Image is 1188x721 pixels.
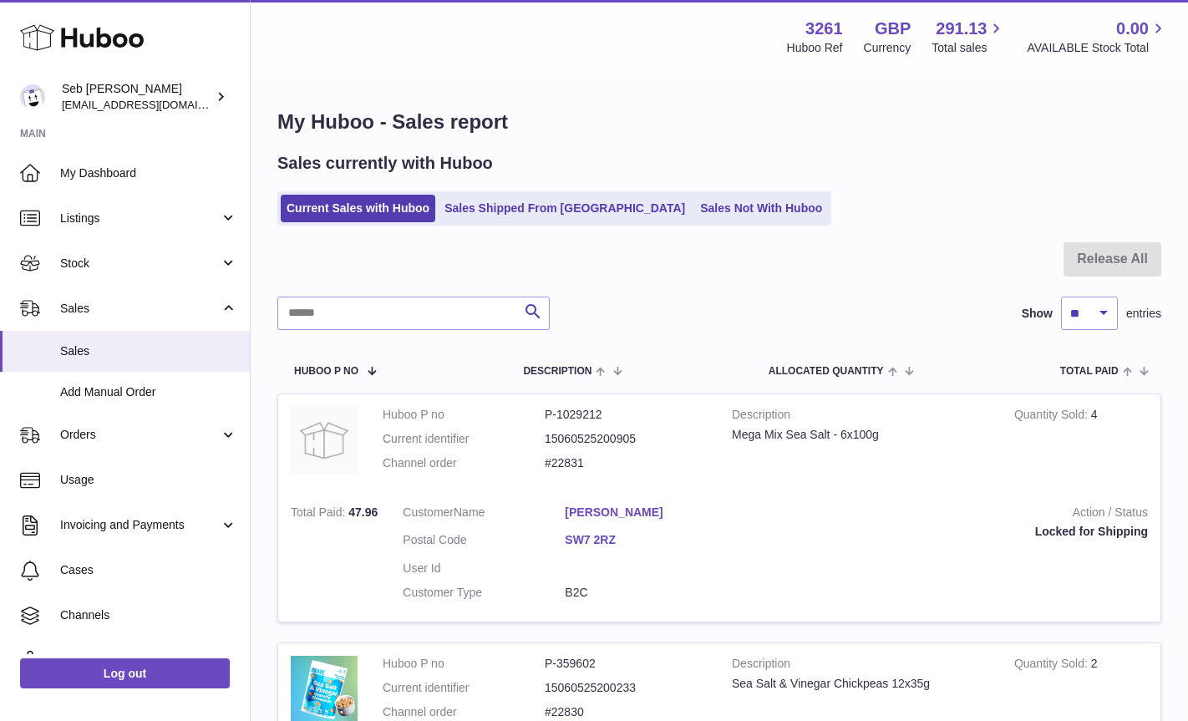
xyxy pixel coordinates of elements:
[20,658,230,688] a: Log out
[1014,408,1091,425] strong: Quantity Sold
[348,505,378,519] span: 47.96
[1060,366,1119,377] span: Total paid
[752,505,1148,525] strong: Action / Status
[383,704,545,720] dt: Channel order
[932,18,1006,56] a: 291.13 Total sales
[60,607,237,623] span: Channels
[936,18,987,40] span: 291.13
[403,561,565,576] dt: User Id
[1002,394,1160,492] td: 4
[1027,40,1168,56] span: AVAILABLE Stock Total
[752,524,1148,540] div: Locked for Shipping
[383,407,545,423] dt: Huboo P no
[60,165,237,181] span: My Dashboard
[291,407,358,474] img: no-photo.jpg
[281,195,435,222] a: Current Sales with Huboo
[439,195,691,222] a: Sales Shipped From [GEOGRAPHIC_DATA]
[291,505,348,523] strong: Total Paid
[60,562,237,578] span: Cases
[787,40,843,56] div: Huboo Ref
[864,40,911,56] div: Currency
[60,472,237,488] span: Usage
[545,455,707,471] dd: #22831
[523,366,591,377] span: Description
[545,407,707,423] dd: P-1029212
[1126,306,1161,322] span: entries
[403,585,565,601] dt: Customer Type
[732,407,989,427] strong: Description
[60,427,220,443] span: Orders
[60,384,237,400] span: Add Manual Order
[62,98,246,111] span: [EMAIL_ADDRESS][DOMAIN_NAME]
[383,455,545,471] dt: Channel order
[60,517,220,533] span: Invoicing and Payments
[732,656,989,676] strong: Description
[565,532,727,548] a: SW7 2RZ
[732,676,989,692] div: Sea Salt & Vinegar Chickpeas 12x35g
[545,431,707,447] dd: 15060525200905
[932,40,1006,56] span: Total sales
[383,431,545,447] dt: Current identifier
[403,505,454,519] span: Customer
[875,18,911,40] strong: GBP
[769,366,884,377] span: ALLOCATED Quantity
[60,211,220,226] span: Listings
[277,152,493,175] h2: Sales currently with Huboo
[545,680,707,696] dd: 15060525200233
[694,195,828,222] a: Sales Not With Huboo
[383,680,545,696] dt: Current identifier
[383,656,545,672] dt: Huboo P no
[805,18,843,40] strong: 3261
[545,656,707,672] dd: P-359602
[545,704,707,720] dd: #22830
[403,532,565,552] dt: Postal Code
[62,81,212,113] div: Seb [PERSON_NAME]
[1014,657,1091,674] strong: Quantity Sold
[277,109,1161,135] h1: My Huboo - Sales report
[732,427,989,443] div: Mega Mix Sea Salt - 6x100g
[294,366,358,377] span: Huboo P no
[403,505,565,525] dt: Name
[1022,306,1053,322] label: Show
[60,343,237,359] span: Sales
[565,505,727,520] a: [PERSON_NAME]
[60,256,220,272] span: Stock
[1027,18,1168,56] a: 0.00 AVAILABLE Stock Total
[60,301,220,317] span: Sales
[565,585,727,601] dd: B2C
[1116,18,1149,40] span: 0.00
[20,84,45,109] img: ecom@bravefoods.co.uk
[60,652,237,668] span: Settings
